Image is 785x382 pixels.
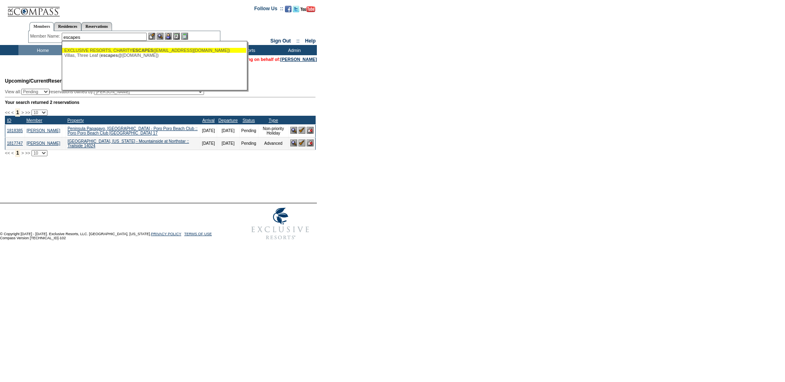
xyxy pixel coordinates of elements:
[239,137,258,150] td: Pending
[296,38,300,44] span: ::
[218,118,238,123] a: Departure
[184,232,212,236] a: TERMS OF USE
[301,8,315,13] a: Subscribe to our YouTube Channel
[11,110,13,115] span: <
[305,38,316,44] a: Help
[217,137,239,150] td: [DATE]
[202,118,215,123] a: Arrival
[5,78,79,84] span: Reservations
[5,100,316,105] div: Your search returned 2 reservations
[258,124,289,137] td: Non-priority Holiday
[27,128,60,133] a: [PERSON_NAME]
[15,149,20,157] span: 1
[173,33,180,40] img: Reservations
[270,45,317,55] td: Admin
[217,124,239,137] td: [DATE]
[64,53,244,58] div: Villas, Three Leaf ( @[DOMAIN_NAME])
[298,127,305,134] img: Confirm Reservation
[148,33,155,40] img: b_edit.gif
[101,53,118,58] span: escapes
[21,151,24,155] span: >
[5,151,10,155] span: <<
[30,33,62,40] div: Member Name:
[270,38,291,44] a: Sign Out
[64,48,244,53] div: EXCLUSIVE RESORTS, CHARITY ([EMAIL_ADDRESS][DOMAIN_NAME])
[285,8,292,13] a: Become our fan on Facebook
[293,6,299,12] img: Follow us on Twitter
[307,127,314,134] img: Cancel Reservation
[15,108,20,117] span: 1
[29,22,54,31] a: Members
[18,45,65,55] td: Home
[25,110,30,115] span: >>
[7,141,23,146] a: 1817747
[239,124,258,137] td: Pending
[301,6,315,12] img: Subscribe to our YouTube Channel
[285,6,292,12] img: Become our fan on Facebook
[5,89,208,95] div: View all: reservations owned by:
[5,110,10,115] span: <<
[81,22,112,31] a: Reservations
[25,151,30,155] span: >>
[21,110,24,115] span: >
[298,139,305,146] img: Confirm Reservation
[258,137,289,150] td: Advanced
[223,57,317,62] span: You are acting on behalf of:
[254,5,283,15] td: Follow Us ::
[244,203,317,244] img: Exclusive Resorts
[26,118,42,123] a: Member
[54,22,81,31] a: Residences
[157,33,164,40] img: View
[132,48,153,53] span: ESCAPES
[27,141,60,146] a: [PERSON_NAME]
[151,232,181,236] a: PRIVACY POLICY
[5,78,48,84] span: Upcoming/Current
[67,118,84,123] a: Property
[200,137,217,150] td: [DATE]
[242,118,255,123] a: Status
[181,33,188,40] img: b_calculator.gif
[280,57,317,62] a: [PERSON_NAME]
[11,151,13,155] span: <
[293,8,299,13] a: Follow us on Twitter
[290,127,297,134] img: View Reservation
[307,139,314,146] img: Cancel Reservation
[67,126,197,135] a: Peninsula Papagayo, [GEOGRAPHIC_DATA] - Poro Poro Beach Club :: Poro Poro Beach Club [GEOGRAPHIC_...
[290,139,297,146] img: View Reservation
[7,128,23,133] a: 1818385
[269,118,278,123] a: Type
[200,124,217,137] td: [DATE]
[165,33,172,40] img: Impersonate
[67,139,189,148] a: [GEOGRAPHIC_DATA], [US_STATE] - Mountainside at Northstar :: Trailside 14024
[7,118,11,123] a: ID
